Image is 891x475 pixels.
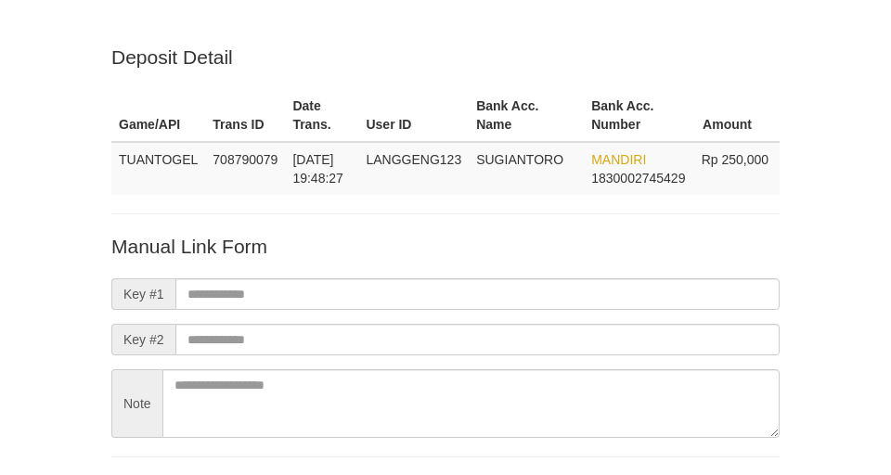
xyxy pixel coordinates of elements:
[111,278,175,310] span: Key #1
[205,142,285,195] td: 708790079
[476,152,563,167] span: SUGIANTORO
[205,89,285,142] th: Trans ID
[702,152,768,167] span: Rp 250,000
[292,152,343,186] span: [DATE] 19:48:27
[591,152,646,167] span: MANDIRI
[591,171,685,186] span: Copy 1830002745429 to clipboard
[111,44,780,71] p: Deposit Detail
[111,233,780,260] p: Manual Link Form
[111,142,205,195] td: TUANTOGEL
[111,369,162,438] span: Note
[111,89,205,142] th: Game/API
[358,89,469,142] th: User ID
[584,89,693,142] th: Bank Acc. Number
[285,89,358,142] th: Date Trans.
[694,89,780,142] th: Amount
[366,152,461,167] span: LANGGENG123
[111,324,175,355] span: Key #2
[469,89,584,142] th: Bank Acc. Name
